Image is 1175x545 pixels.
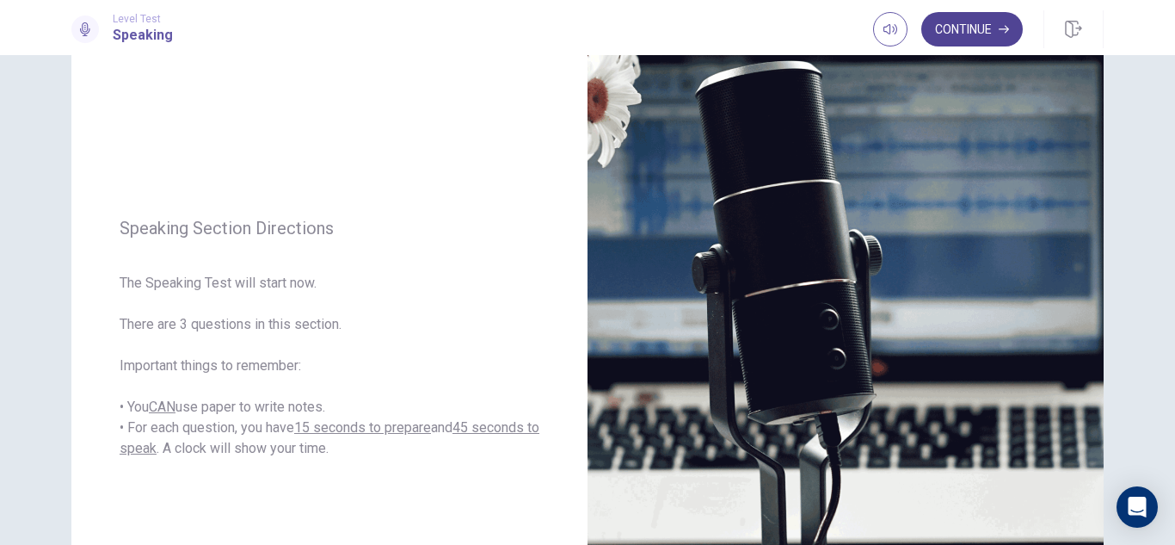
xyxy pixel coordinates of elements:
u: 15 seconds to prepare [294,419,431,436]
div: Open Intercom Messenger [1117,486,1158,528]
u: CAN [149,399,175,415]
h1: Speaking [113,25,173,46]
span: Speaking Section Directions [120,218,539,238]
span: The Speaking Test will start now. There are 3 questions in this section. Important things to reme... [120,273,539,459]
button: Continue [921,12,1023,46]
span: Level Test [113,13,173,25]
